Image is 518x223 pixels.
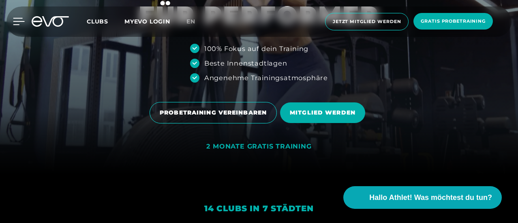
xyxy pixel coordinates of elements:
span: MITGLIED WERDEN [290,108,355,117]
a: en [186,17,205,26]
a: PROBETRAINING VEREINBAREN [150,96,280,130]
a: Jetzt Mitglied werden [323,13,411,30]
a: Gratis Probetraining [411,13,495,30]
div: Beste Innenstadtlagen [204,58,287,68]
span: en [186,18,195,25]
div: Angenehme Trainingsatmosphäre [204,73,328,83]
a: MYEVO LOGIN [124,18,170,25]
div: 2 MONATE GRATIS TRAINING [206,142,311,151]
span: PROBETRAINING VEREINBAREN [160,108,267,117]
em: 14 Clubs in 7 Städten [204,204,314,213]
button: Hallo Athlet! Was möchtest du tun? [343,186,502,209]
a: Clubs [87,17,124,25]
div: 100% Fokus auf dein Training [204,44,308,53]
span: Gratis Probetraining [421,18,486,25]
span: Hallo Athlet! Was möchtest du tun? [369,192,492,203]
span: Clubs [87,18,108,25]
span: Jetzt Mitglied werden [333,18,401,25]
a: MITGLIED WERDEN [280,96,368,129]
